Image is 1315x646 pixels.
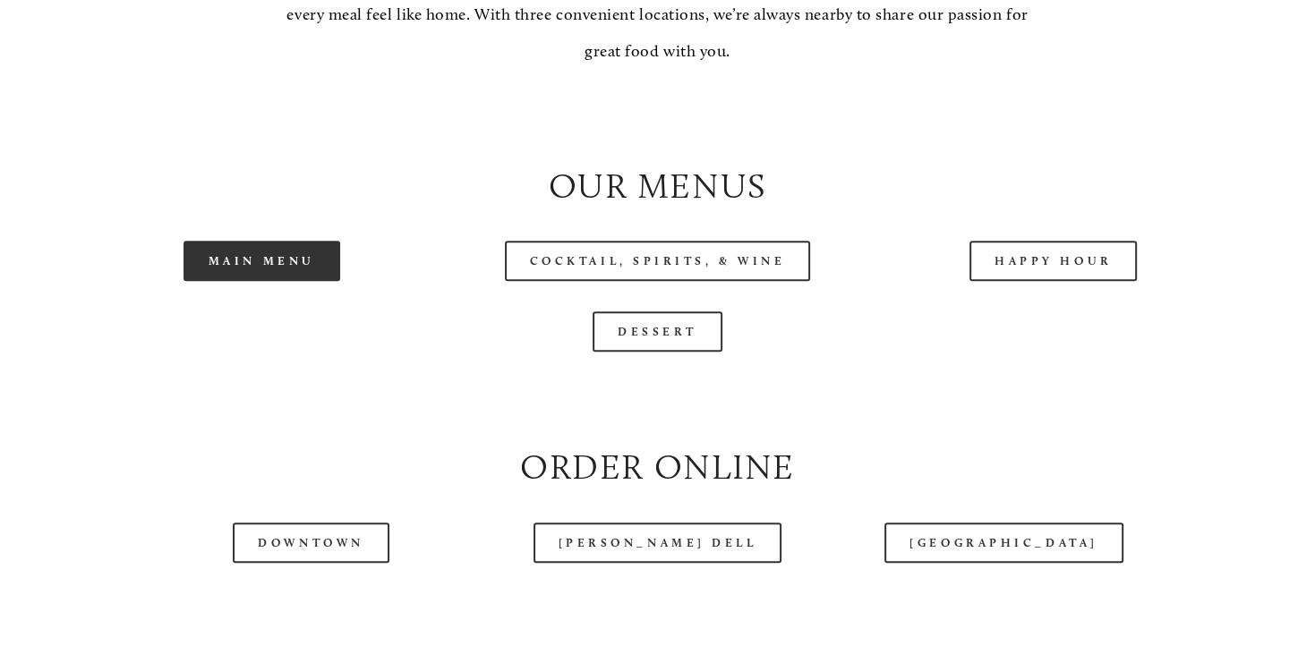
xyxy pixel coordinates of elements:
h2: Order Online [79,443,1236,492]
a: [PERSON_NAME] Dell [534,523,782,563]
a: Happy Hour [969,241,1138,281]
a: Dessert [593,311,722,352]
a: [GEOGRAPHIC_DATA] [884,523,1123,563]
h2: Our Menus [79,162,1236,211]
a: Downtown [233,523,389,563]
a: Cocktail, Spirits, & Wine [505,241,811,281]
a: Main Menu [184,241,340,281]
